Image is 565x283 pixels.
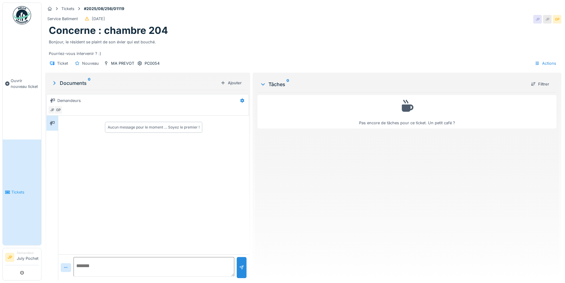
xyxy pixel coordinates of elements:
div: Tâches [260,81,526,88]
div: Aucun message pour le moment … Soyez le premier ! [108,125,200,130]
strong: #2025/08/256/01119 [81,6,127,12]
a: JP DemandeurJuly Pochet [5,251,39,265]
li: JP [5,253,14,262]
div: JP [48,106,56,114]
div: Service Batiment [47,16,78,22]
div: Pas encore de tâches pour ce ticket. Un petit café ? [261,98,552,126]
div: Ticket [57,60,68,66]
div: Bonjour, le résident se plaint de son évier qui est bouché. Pourriez-vous intervenir ? :) [49,37,558,57]
div: Documents [51,79,218,87]
a: Tickets [3,140,41,245]
div: JP [533,15,542,24]
div: PC0054 [145,60,160,66]
h1: Concerne : chambre 204 [49,25,168,36]
div: Demandeurs [57,98,81,103]
div: Nouveau [82,60,99,66]
div: [DATE] [92,16,105,22]
div: Filtrer [528,80,552,88]
a: Ouvrir nouveau ticket [3,28,41,140]
div: Ajouter [218,79,244,87]
div: MA PREVOT [111,60,134,66]
li: July Pochet [17,251,39,264]
div: Demandeur [17,251,39,255]
div: GP [553,15,561,24]
span: Ouvrir nouveau ticket [11,78,39,89]
div: Actions [532,59,559,68]
sup: 0 [286,81,289,88]
div: GP [54,106,63,114]
div: JP [543,15,552,24]
img: Badge_color-CXgf-gQk.svg [13,6,31,24]
sup: 0 [88,79,91,87]
span: Tickets [11,189,39,195]
div: Tickets [61,6,74,12]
